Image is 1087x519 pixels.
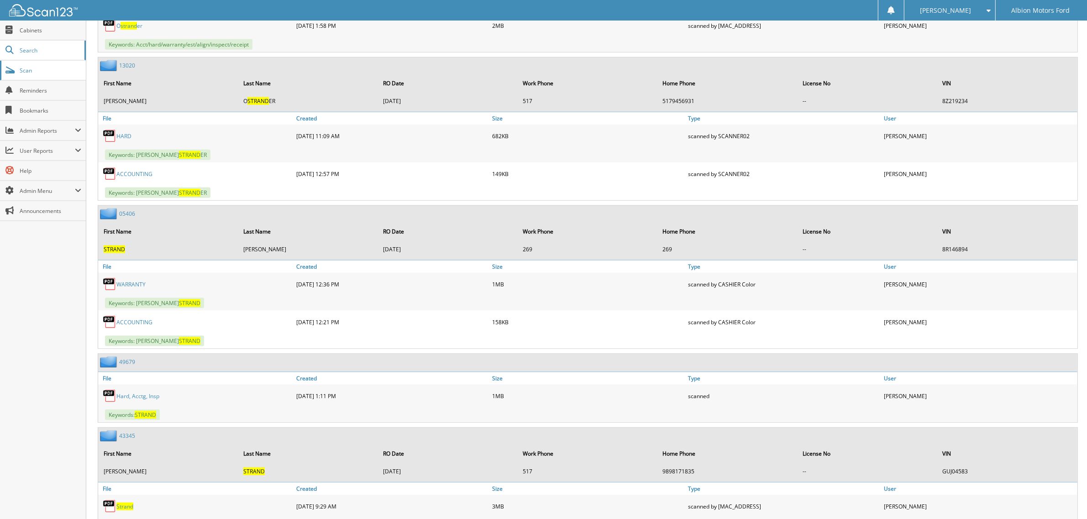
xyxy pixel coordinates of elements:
[658,444,797,463] th: Home Phone
[294,483,490,495] a: Created
[882,372,1077,384] a: User
[116,132,131,140] a: HARD
[105,150,210,160] span: Keywords: [PERSON_NAME] ER
[882,260,1077,273] a: User
[658,74,797,93] th: Home Phone
[100,60,119,71] img: folder2.png
[882,275,1077,293] div: [PERSON_NAME]
[798,444,937,463] th: License No
[20,187,75,195] span: Admin Menu
[179,299,200,307] span: STRAND
[686,127,882,145] div: scanned by SCANNER02
[98,483,294,495] a: File
[378,74,517,93] th: RO Date
[179,189,200,197] span: STRAND
[490,275,686,293] div: 1MB
[378,464,517,479] td: [DATE]
[378,93,517,109] td: [DATE]
[798,242,937,257] td: --
[99,222,238,241] th: First Name
[686,112,882,125] a: Type
[798,74,937,93] th: License No
[686,275,882,293] div: scanned by CASHIER Color
[103,129,116,143] img: PDF.png
[490,165,686,183] div: 149KB
[920,8,971,13] span: [PERSON_NAME]
[103,315,116,329] img: PDF.png
[99,444,238,463] th: First Name
[20,47,80,54] span: Search
[490,483,686,495] a: Size
[247,97,269,105] span: STRAND
[686,16,882,35] div: scanned by [MAC_ADDRESS]
[98,260,294,273] a: File
[119,62,135,69] a: 13020
[294,112,490,125] a: Created
[103,499,116,513] img: PDF.png
[20,127,75,135] span: Admin Reports
[239,74,378,93] th: Last Name
[294,372,490,384] a: Created
[798,222,937,241] th: License No
[239,444,378,463] th: Last Name
[518,74,657,93] th: Work Phone
[239,242,378,257] td: [PERSON_NAME]
[294,127,490,145] div: [DATE] 11:09 AM
[294,16,490,35] div: [DATE] 1:58 PM
[518,222,657,241] th: Work Phone
[938,242,1076,257] td: 8R146894
[100,208,119,219] img: folder2.png
[658,93,797,109] td: 5179456931
[116,22,142,30] a: Ostrander
[119,210,135,218] a: 05406
[1041,475,1087,519] iframe: Chat Widget
[882,165,1077,183] div: [PERSON_NAME]
[99,74,238,93] th: First Name
[882,16,1077,35] div: [PERSON_NAME]
[490,260,686,273] a: Size
[135,411,156,419] span: STRAND
[294,275,490,293] div: [DATE] 12:36 PM
[116,318,152,326] a: ACCOUNTING
[658,222,797,241] th: Home Phone
[686,372,882,384] a: Type
[938,444,1076,463] th: VIN
[179,151,200,159] span: STRAND
[104,245,125,253] span: STRAND
[798,93,937,109] td: --
[20,67,81,74] span: Scan
[378,444,517,463] th: RO Date
[294,313,490,331] div: [DATE] 12:21 PM
[119,432,135,440] a: 43345
[294,387,490,405] div: [DATE] 1:11 PM
[116,392,159,400] a: Hard, Acctg, Insp
[239,93,378,109] td: O ER
[99,93,238,109] td: [PERSON_NAME]
[518,93,657,109] td: 517
[103,19,116,32] img: PDF.png
[938,74,1076,93] th: VIN
[105,187,210,198] span: Keywords: [PERSON_NAME] ER
[294,497,490,515] div: [DATE] 9:29 AM
[686,313,882,331] div: scanned by CASHIER Color
[490,127,686,145] div: 682KB
[98,112,294,125] a: File
[938,93,1076,109] td: 8Z219234
[103,277,116,291] img: PDF.png
[518,444,657,463] th: Work Phone
[882,313,1077,331] div: [PERSON_NAME]
[20,167,81,175] span: Help
[490,372,686,384] a: Size
[294,260,490,273] a: Created
[9,4,78,16] img: scan123-logo-white.svg
[490,497,686,515] div: 3MB
[20,26,81,34] span: Cabinets
[116,503,133,510] a: Strand
[882,483,1077,495] a: User
[20,107,81,114] span: Bookmarks
[658,464,797,479] td: 9898171835
[378,222,517,241] th: RO Date
[243,467,265,475] span: STRAND
[882,497,1077,515] div: [PERSON_NAME]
